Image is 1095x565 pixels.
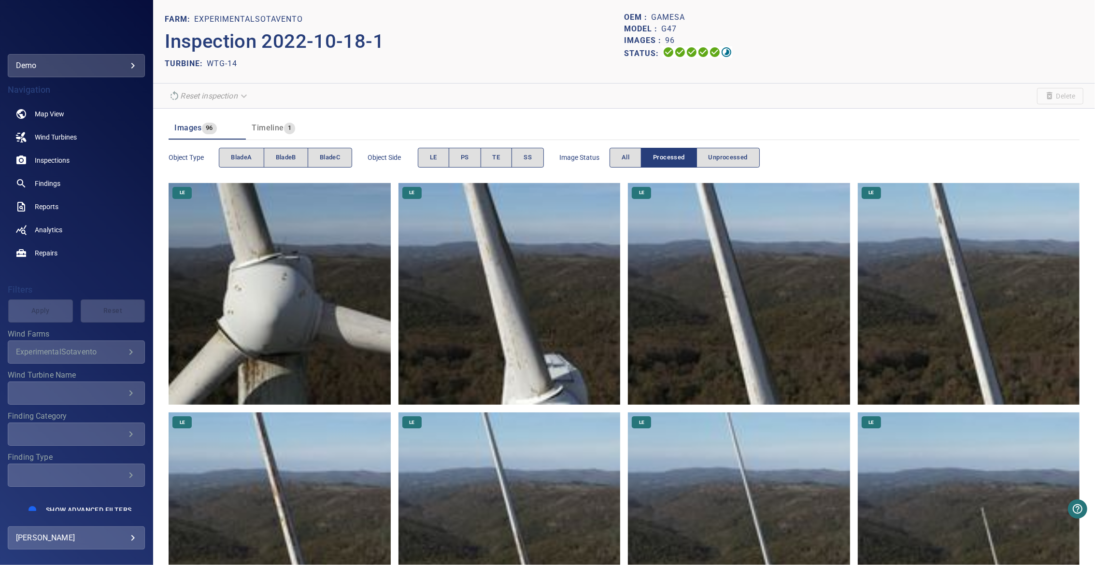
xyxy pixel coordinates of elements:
p: G47 [661,23,677,35]
p: OEM : [624,12,651,23]
span: LE [633,419,650,426]
p: ExperimentalSotavento [194,14,303,25]
span: Processed [653,152,684,163]
div: Unable to reset the inspection due to its current status [165,87,253,104]
span: LE [174,189,191,196]
h4: Filters [8,285,145,295]
a: inspections noActive [8,149,145,172]
span: Unable to delete the inspection due to its current status [1037,88,1083,104]
span: Timeline [252,123,284,132]
svg: Uploading 100% [663,46,674,58]
span: LE [430,152,437,163]
div: Finding Type [8,464,145,487]
a: analytics noActive [8,218,145,241]
span: Inspections [35,155,70,165]
svg: ML Processing 100% [697,46,709,58]
p: Inspection 2022-10-18-1 [165,27,624,56]
div: demo [8,54,145,77]
button: Unprocessed [697,148,760,168]
a: findings noActive [8,172,145,195]
p: 96 [665,35,675,46]
img: demo-logo [57,24,96,34]
div: Finding Category [8,423,145,446]
span: bladeA [231,152,252,163]
p: Gamesa [651,12,685,23]
h4: Navigation [8,85,145,95]
svg: Selecting 100% [686,46,697,58]
div: [PERSON_NAME] [16,530,137,546]
label: Finding Type [8,453,145,461]
p: WTG-14 [207,58,237,70]
span: Object Side [368,153,418,162]
span: 96 [202,123,217,134]
span: bladeC [320,152,340,163]
em: Reset inspection [180,91,237,100]
span: Map View [35,109,64,119]
button: TE [481,148,512,168]
p: FARM: [165,14,194,25]
span: Image Status [559,153,610,162]
span: Repairs [35,248,57,258]
span: LE [863,189,880,196]
button: Show Advanced Filters [40,502,137,518]
a: windturbines noActive [8,126,145,149]
div: demo [16,58,137,73]
p: Status: [624,46,663,60]
span: Images [174,123,201,132]
span: bladeB [276,152,296,163]
a: map noActive [8,102,145,126]
button: PS [449,148,481,168]
span: 1 [284,123,295,134]
span: SS [524,152,532,163]
p: TURBINE: [165,58,207,70]
span: Unprocessed [709,152,748,163]
button: Processed [641,148,697,168]
span: All [622,152,629,163]
span: Reports [35,202,58,212]
span: Findings [35,179,60,188]
svg: Classification 99% [721,46,732,58]
span: LE [863,419,880,426]
div: imageStatus [610,148,760,168]
span: Analytics [35,225,62,235]
span: Object type [169,153,219,162]
span: LE [403,419,420,426]
button: bladeC [308,148,352,168]
span: LE [403,189,420,196]
span: LE [633,189,650,196]
svg: Matching 100% [709,46,721,58]
label: Finding Category [8,412,145,420]
label: Wind Farms [8,330,145,338]
span: Wind Turbines [35,132,77,142]
button: bladeB [264,148,308,168]
span: PS [461,152,469,163]
div: objectType [219,148,352,168]
label: Wind Turbine Name [8,371,145,379]
button: LE [418,148,449,168]
span: LE [174,419,191,426]
a: reports noActive [8,195,145,218]
div: objectSide [418,148,544,168]
svg: Data Formatted 100% [674,46,686,58]
span: TE [493,152,500,163]
button: SS [512,148,544,168]
div: ExperimentalSotavento [16,347,125,356]
a: repairs noActive [8,241,145,265]
p: Images : [624,35,665,46]
div: Reset inspection [165,87,253,104]
div: Wind Turbine Name [8,381,145,405]
button: All [610,148,641,168]
span: Show Advanced Filters [46,506,131,514]
p: Model : [624,23,661,35]
div: Wind Farms [8,340,145,364]
button: bladeA [219,148,264,168]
